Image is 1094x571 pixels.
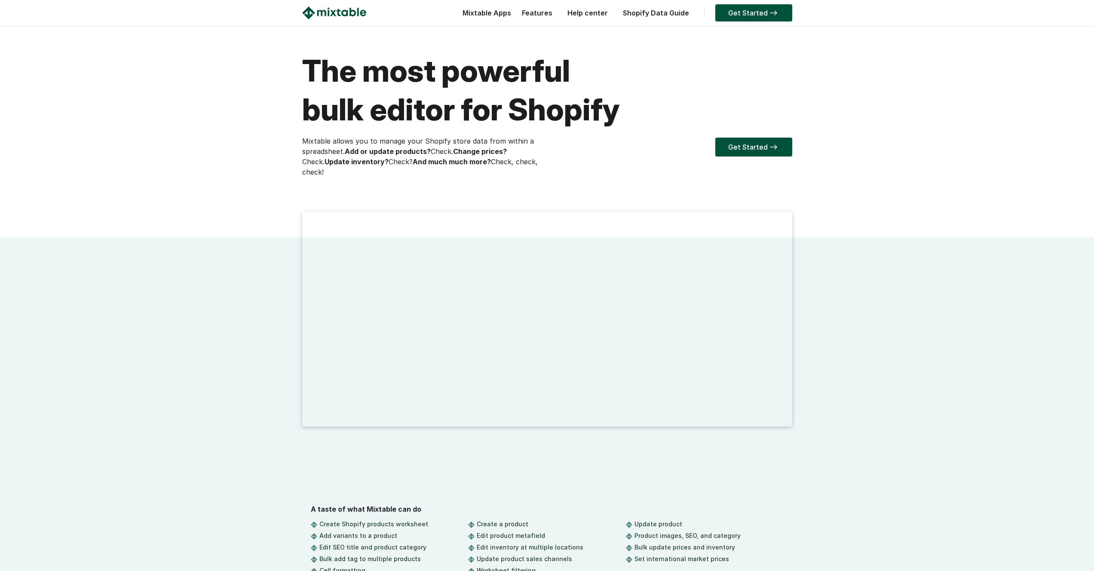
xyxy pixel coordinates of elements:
a: Edit inventory at multiple locations [477,543,583,551]
a: Set international market prices [634,555,729,562]
img: Mixtable logo [302,6,366,19]
strong: Add or update products? [345,147,431,156]
a: Create a product [477,520,528,528]
img: App Logo [468,522,475,528]
img: App Logo [626,533,632,540]
h1: The most powerful bulk editor for Shopify [302,52,792,129]
a: Edit product metafield [477,532,545,539]
img: arrow-right.svg [768,10,779,15]
a: Add variants to a product [319,532,397,539]
a: Create Shopify products worksheet [319,520,428,528]
a: Update product sales channels [477,555,572,562]
strong: And much much more? [413,157,491,166]
p: Mixtable allows you to manage your Shopify store data from within a spreadsheet. Check. Check. Ch... [302,136,547,177]
img: arrow-right.svg [768,144,779,150]
img: App Logo [311,522,317,528]
img: App Logo [626,545,632,551]
a: Get Started [715,138,792,157]
div: Mixtable Apps [458,6,511,24]
img: App Logo [311,533,317,540]
a: Bulk add tag to multiple products [319,555,421,562]
a: Update product [634,520,682,528]
a: Help center [563,9,612,17]
img: App Logo [311,545,317,551]
a: Edit SEO title and product category [319,543,426,551]
strong: Change prices? [453,147,507,156]
h4: A taste of what Mixtable can do [311,500,460,519]
img: App Logo [311,556,317,563]
a: Bulk update prices and inventory [634,543,735,551]
img: App Logo [626,556,632,563]
img: App Logo [468,556,475,563]
a: Product images, SEO, and category [634,532,741,539]
img: App Logo [468,545,475,551]
a: Shopify Data Guide [619,9,693,17]
a: Features [518,9,557,17]
img: App Logo [468,533,475,540]
a: Get Started [715,4,792,21]
strong: Update inventory? [325,157,389,166]
img: App Logo [626,522,632,528]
